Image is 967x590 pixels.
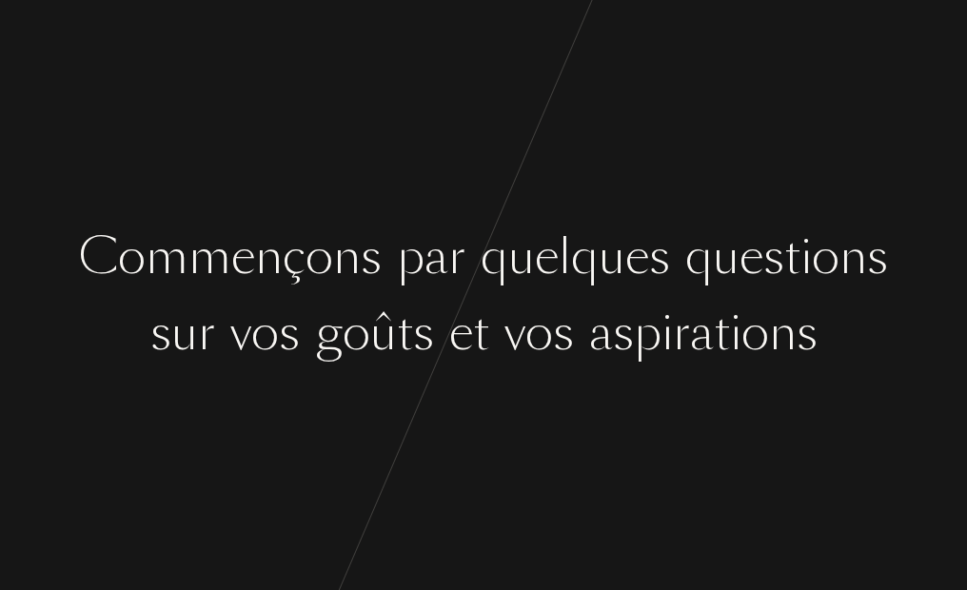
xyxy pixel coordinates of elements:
div: u [713,222,740,293]
div: a [589,298,613,369]
div: p [634,298,661,369]
div: n [769,298,797,369]
div: C [79,222,118,293]
div: l [559,222,571,293]
div: i [730,298,741,369]
div: s [763,222,784,293]
div: e [625,222,649,293]
div: q [481,222,508,293]
div: i [661,298,673,369]
div: s [867,222,888,293]
div: r [673,298,690,369]
div: t [714,298,730,369]
div: o [251,298,279,369]
div: n [839,222,867,293]
div: o [741,298,769,369]
div: a [690,298,714,369]
div: n [255,222,283,293]
div: m [146,222,188,293]
div: r [448,222,465,293]
div: v [504,298,525,369]
div: i [800,222,812,293]
div: o [812,222,839,293]
div: u [599,222,625,293]
div: v [230,298,251,369]
div: n [333,222,361,293]
div: g [315,298,343,369]
div: û [370,298,397,369]
div: q [685,222,713,293]
div: u [171,298,198,369]
div: r [198,298,215,369]
div: s [361,222,382,293]
div: s [797,298,818,369]
div: s [150,298,171,369]
div: t [784,222,800,293]
div: o [343,298,370,369]
div: u [508,222,535,293]
div: ç [283,222,306,293]
div: t [473,298,489,369]
div: o [118,222,146,293]
div: s [279,298,300,369]
div: o [306,222,333,293]
div: s [649,222,670,293]
div: o [525,298,553,369]
div: e [231,222,255,293]
div: s [413,298,434,369]
div: e [740,222,763,293]
div: t [397,298,413,369]
div: a [424,222,448,293]
div: e [449,298,473,369]
div: s [553,298,574,369]
div: p [397,222,424,293]
div: m [188,222,231,293]
div: s [613,298,634,369]
div: q [571,222,599,293]
div: e [535,222,559,293]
